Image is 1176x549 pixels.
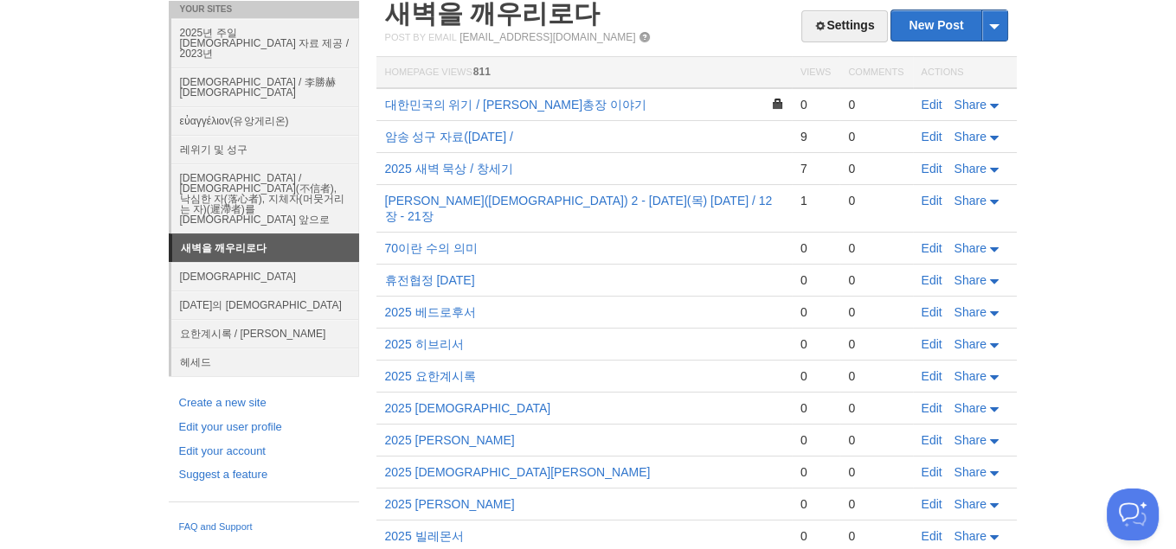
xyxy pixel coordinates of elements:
[922,273,942,287] a: Edit
[954,465,986,479] span: Share
[800,272,831,288] div: 0
[171,106,359,135] a: εὐαγγέλιον(유앙게리온)
[385,194,773,223] a: [PERSON_NAME]([DEMOGRAPHIC_DATA]) 2 - [DATE](목) [DATE] / 12장 - 21장
[800,400,831,416] div: 0
[922,465,942,479] a: Edit
[792,57,839,89] th: Views
[954,241,986,255] span: Share
[891,10,1006,41] a: New Post
[800,464,831,480] div: 0
[800,129,831,144] div: 9
[800,193,831,208] div: 1
[179,443,349,461] a: Edit your account
[376,57,792,89] th: Homepage Views
[922,162,942,176] a: Edit
[800,97,831,112] div: 0
[922,194,942,207] a: Edit
[385,305,476,319] a: 2025 베드로후서
[800,496,831,512] div: 0
[954,130,986,144] span: Share
[179,418,349,437] a: Edit your user profile
[171,67,359,106] a: [DEMOGRAPHIC_DATA] / 李勝赫[DEMOGRAPHIC_DATA]
[385,273,475,287] a: 휴전협정 [DATE]
[954,98,986,112] span: Share
[848,129,903,144] div: 0
[954,433,986,447] span: Share
[385,497,515,511] a: 2025 [PERSON_NAME]
[473,66,491,78] span: 811
[922,337,942,351] a: Edit
[171,135,359,163] a: 레위기 및 성구
[800,304,831,320] div: 0
[954,194,986,207] span: Share
[800,240,831,256] div: 0
[922,529,942,543] a: Edit
[800,161,831,176] div: 7
[1107,488,1159,540] iframe: Help Scout Beacon - Open
[385,337,464,351] a: 2025 히브리서
[848,496,903,512] div: 0
[848,97,903,112] div: 0
[954,497,986,511] span: Share
[922,305,942,319] a: Edit
[385,465,651,479] a: 2025 [DEMOGRAPHIC_DATA][PERSON_NAME]
[848,161,903,176] div: 0
[922,497,942,511] a: Edit
[922,98,942,112] a: Edit
[801,10,887,42] a: Settings
[848,272,903,288] div: 0
[848,432,903,448] div: 0
[179,520,349,535] a: FAQ and Support
[171,348,359,376] a: 헤세드
[848,528,903,544] div: 0
[848,193,903,208] div: 0
[171,319,359,348] a: 요한계시록 / [PERSON_NAME]
[913,57,1017,89] th: Actions
[385,32,457,42] span: Post by Email
[171,290,359,319] a: [DATE]의 [DEMOGRAPHIC_DATA]
[171,262,359,290] a: [DEMOGRAPHIC_DATA]
[922,241,942,255] a: Edit
[172,234,359,262] a: 새벽을 깨우리로다
[848,240,903,256] div: 0
[954,337,986,351] span: Share
[800,432,831,448] div: 0
[385,130,513,144] a: 암송 성구 자료([DATE] /
[385,433,515,447] a: 2025 [PERSON_NAME]
[922,130,942,144] a: Edit
[954,162,986,176] span: Share
[922,369,942,383] a: Edit
[385,241,478,255] a: 70이란 수의 의미
[385,401,551,415] a: 2025 [DEMOGRAPHIC_DATA]
[954,273,986,287] span: Share
[954,529,986,543] span: Share
[800,528,831,544] div: 0
[839,57,912,89] th: Comments
[954,369,986,383] span: Share
[385,98,647,112] a: 대한민국의 위기 / [PERSON_NAME]총장 이야기
[848,304,903,320] div: 0
[179,394,349,412] a: Create a new site
[179,466,349,484] a: Suggest a feature
[169,1,359,18] li: Your Sites
[848,336,903,352] div: 0
[385,162,514,176] a: 2025 새벽 묵상 / 창세기
[385,529,464,543] a: 2025 빌레몬서
[459,31,635,43] a: [EMAIL_ADDRESS][DOMAIN_NAME]
[848,368,903,384] div: 0
[954,305,986,319] span: Share
[800,336,831,352] div: 0
[954,401,986,415] span: Share
[922,401,942,415] a: Edit
[848,464,903,480] div: 0
[848,400,903,416] div: 0
[922,433,942,447] a: Edit
[171,18,359,67] a: 2025년 주일 [DEMOGRAPHIC_DATA] 자료 제공 / 2023년
[800,368,831,384] div: 0
[171,163,359,233] a: [DEMOGRAPHIC_DATA] / [DEMOGRAPHIC_DATA](不信者), 낙심한 자(落心者), 지체자(머뭇거리는 자)(遲滯者)를 [DEMOGRAPHIC_DATA] 앞으로
[385,369,476,383] a: 2025 요한계시록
